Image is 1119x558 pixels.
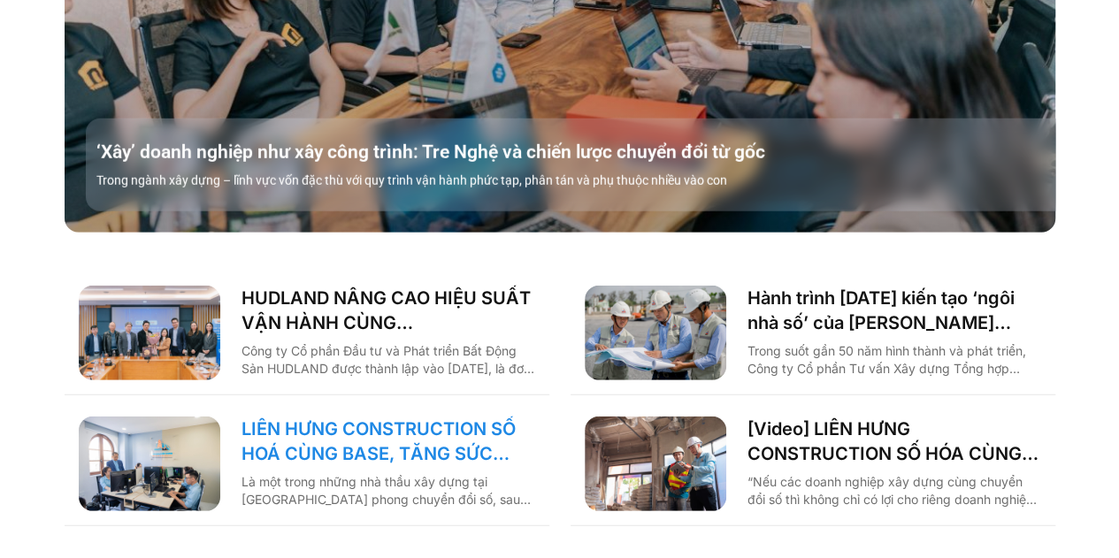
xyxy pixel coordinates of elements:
[747,342,1041,378] p: Trong suốt gần 50 năm hình thành và phát triển, Công ty Cổ phần Tư vấn Xây dựng Tổng hợp (Nagecco...
[747,473,1041,508] p: “Nếu các doanh nghiệp xây dựng cùng chuyển đổi số thì không chỉ có lợi cho riêng doanh nghiệp mà ...
[241,417,535,466] a: LIÊN HƯNG CONSTRUCTION SỐ HOÁ CÙNG BASE, TĂNG SỨC MẠNH NỘI TẠI KHAI PHÁ THỊ TRƯỜNG [GEOGRAPHIC_DATA]
[96,140,1066,164] a: ‘Xây’ doanh nghiệp như xây công trình: Tre Nghệ và chiến lược chuyển đổi từ gốc
[241,473,535,508] p: Là một trong những nhà thầu xây dựng tại [GEOGRAPHIC_DATA] phong chuyển đổi số, sau gần [DATE] vậ...
[241,342,535,378] p: Công ty Cổ phần Đầu tư và Phát triển Bất Động Sản HUDLAND được thành lập vào [DATE], là đơn vị th...
[747,417,1041,466] a: [Video] LIÊN HƯNG CONSTRUCTION SỐ HÓA CÙNG BASE, TĂNG SỨC MẠNH NỘI TẠI KHAI PHÁ THỊ TRƯỜNG [GEOGR...
[79,417,220,511] img: chuyển đổi số liên hưng base
[747,286,1041,335] a: Hành trình [DATE] kiến tạo ‘ngôi nhà số’ của [PERSON_NAME] cùng [DOMAIN_NAME]: Tiết kiệm 80% thời...
[241,286,535,335] a: HUDLAND NÂNG CAO HIỆU SUẤT VẬN HÀNH CÙNG [DOMAIN_NAME]
[96,172,1066,190] p: Trong ngành xây dựng – lĩnh vực vốn đặc thù với quy trình vận hành phức tạp, phân tán và phụ thuộ...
